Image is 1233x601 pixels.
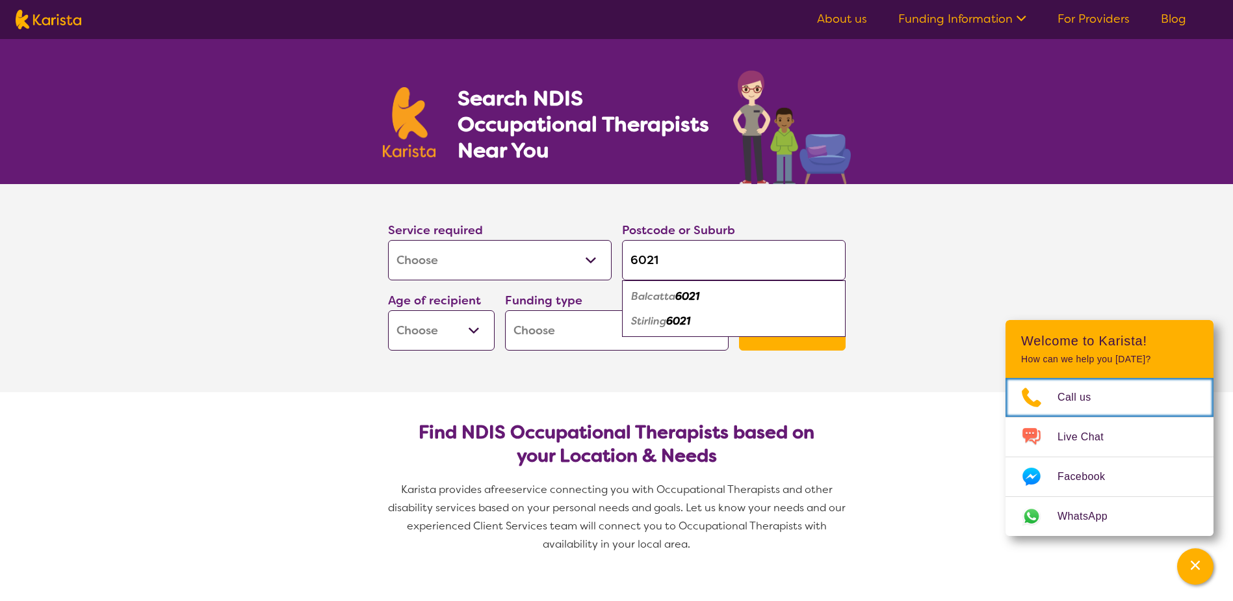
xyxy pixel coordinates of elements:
[631,314,666,328] em: Stirling
[1177,548,1214,585] button: Channel Menu
[1006,320,1214,536] div: Channel Menu
[733,70,851,184] img: occupational-therapy
[622,240,846,280] input: Type
[1058,11,1130,27] a: For Providers
[398,421,835,468] h2: Find NDIS Occupational Therapists based on your Location & Needs
[1021,333,1198,349] h2: Welcome to Karista!
[1058,427,1119,447] span: Live Chat
[1058,507,1123,526] span: WhatsApp
[505,293,582,308] label: Funding type
[16,10,81,29] img: Karista logo
[458,85,710,163] h1: Search NDIS Occupational Therapists Near You
[1058,467,1121,487] span: Facebook
[1006,378,1214,536] ul: Choose channel
[629,309,839,334] div: Stirling 6021
[1021,354,1198,365] p: How can we help you [DATE]?
[383,87,436,157] img: Karista logo
[1058,388,1107,407] span: Call us
[631,289,675,303] em: Balcatta
[388,483,848,551] span: service connecting you with Occupational Therapists and other disability services based on your p...
[388,293,481,308] label: Age of recipient
[629,284,839,309] div: Balcatta 6021
[666,314,690,328] em: 6021
[675,289,699,303] em: 6021
[1161,11,1186,27] a: Blog
[491,483,512,496] span: free
[898,11,1026,27] a: Funding Information
[1006,497,1214,536] a: Web link opens in a new tab.
[388,222,483,238] label: Service required
[817,11,867,27] a: About us
[401,483,491,496] span: Karista provides a
[622,222,735,238] label: Postcode or Suburb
